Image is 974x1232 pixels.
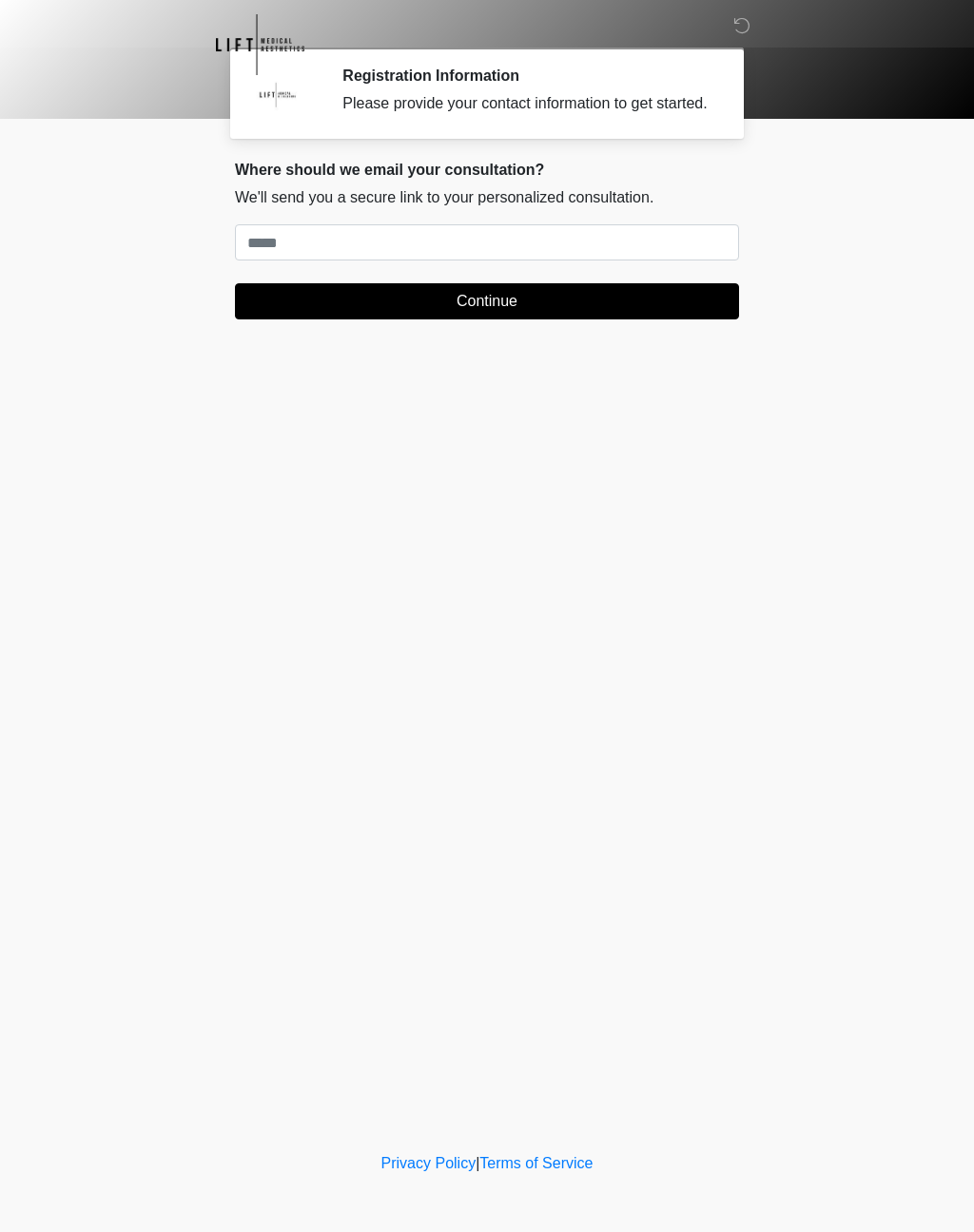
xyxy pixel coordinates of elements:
a: Terms of Service [479,1155,593,1171]
button: Continue [235,283,739,319]
h2: Where should we email your consultation? [235,161,739,179]
div: Please provide your contact information to get started. [342,92,711,115]
img: Lift Medical Aesthetics Logo [216,14,304,75]
img: Agent Avatar [249,67,306,124]
a: Privacy Policy [381,1155,477,1171]
a: | [476,1155,479,1171]
p: We'll send you a secure link to your personalized consultation. [235,186,739,209]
